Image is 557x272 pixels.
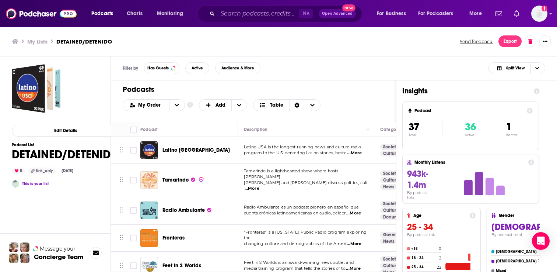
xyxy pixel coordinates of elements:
a: Tamarindo [162,176,204,184]
span: changing culture and demographics of the Ameri [244,241,346,246]
button: Column Actions [364,125,372,134]
button: + Add [199,99,248,111]
a: Feet In 2 Worlds [162,262,201,269]
span: ⌘ K [299,9,313,18]
img: Barbara Profile [20,254,29,263]
span: ...More [347,150,362,156]
span: Tamarindo [162,177,189,183]
a: Latino USA [140,141,158,159]
span: Logged in as adrian.villarreal [531,6,547,22]
span: Feet In 2 Worlds [162,262,201,269]
div: [DATE] [59,168,76,174]
a: Society [380,201,401,207]
a: Culture [380,207,402,213]
a: Fronteras [162,234,185,242]
button: open menu [152,8,193,20]
button: Move [119,260,124,271]
img: Adrian Villarreal [12,180,19,187]
a: Culture [380,263,402,269]
a: DETAINED/DETENIDO [12,64,60,113]
span: Podcasts [91,8,113,19]
span: Toggle select row [130,235,137,241]
span: 943k-1.4m [407,168,428,190]
div: link_only [28,168,56,174]
p: Total [409,133,442,137]
span: Audience & More [221,66,254,70]
img: verified Badge [198,176,204,183]
span: Radio Ambulante es un podcast pionero en español que [244,204,359,210]
span: Add [216,103,225,108]
img: Podchaser - Follow, Share and Rate Podcasts [6,7,77,21]
span: ...More [346,266,361,272]
div: Sort Direction [289,100,305,111]
h4: [DEMOGRAPHIC_DATA] [496,259,537,264]
button: Export [498,35,522,47]
h4: Monthly Listens [414,160,525,165]
img: User Profile [531,6,547,22]
h4: By podcast total [407,190,437,200]
h4: 25 - 34 [411,265,435,269]
a: Culture [380,177,402,183]
button: open menu [86,8,123,20]
span: 1 [506,121,512,133]
img: Sydney Profile [9,242,18,252]
h3: Concierge Team [34,253,84,261]
h4: 12 [538,259,542,264]
h3: My Lists [27,38,48,45]
button: open menu [413,8,464,20]
button: Move [119,175,124,186]
button: Audience & More [215,62,260,74]
span: Split View [506,66,525,70]
h4: Podcast [414,108,524,113]
p: Active [465,133,476,137]
a: Radio Ambulante [140,202,158,219]
button: open menu [372,8,415,20]
img: Tamarindo [140,171,158,189]
img: Fronteras [140,229,158,247]
button: open menu [123,103,169,108]
span: Has Guests [147,66,169,70]
button: Active [185,62,209,74]
h4: 2 [439,256,441,261]
svg: Add a profile image [542,6,547,11]
a: Show notifications dropdown [493,7,505,20]
div: Podcast [140,125,158,134]
button: Show More Button [539,35,551,47]
a: Culture [380,151,402,156]
span: Latino [GEOGRAPHIC_DATA] [162,147,230,153]
h3: 25 - 34 [407,221,476,233]
button: Choose View [488,62,545,74]
button: Move [119,233,124,244]
a: Society [380,144,401,150]
a: Latino [GEOGRAPHIC_DATA] [162,147,230,154]
button: Edit Details [12,125,119,137]
span: Open Advanced [322,12,353,16]
div: Open Intercom Messenger [532,232,550,250]
button: Choose View [253,99,320,111]
h4: [DEMOGRAPHIC_DATA] [496,249,538,254]
a: Show notifications dropdown [511,7,522,20]
span: Feet in 2 Worlds is an award-winning news outlet and [244,260,354,265]
a: Show additional information [187,101,193,109]
span: 36 [465,121,476,133]
button: Send feedback. [458,38,495,45]
img: Jon Profile [9,254,18,263]
span: Latino USA is the longest-running news and culture radio [244,144,361,149]
span: Toggle select row [130,177,137,183]
button: open menu [464,8,491,20]
span: Radio Ambulante [162,207,205,213]
h4: 18 - 24 [411,256,438,260]
button: Move [119,145,124,156]
span: Message your [40,245,76,252]
span: Table [270,103,283,108]
span: Tamarindo is a lighthearted show where hosts [PERSON_NAME] [244,168,339,179]
span: "Fronteras" is a [US_STATE] Public Radio program exploring the [244,230,367,241]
